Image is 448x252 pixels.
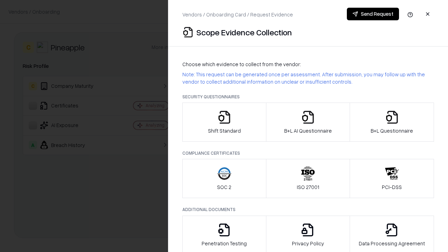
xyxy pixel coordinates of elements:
p: PCI-DSS [382,183,402,191]
button: Send Request [347,8,399,20]
button: ISO 27001 [266,159,350,198]
p: Note: This request can be generated once per assessment. After submission, you may follow up with... [182,71,434,85]
p: Compliance Certificates [182,150,434,156]
button: B+L Questionnaire [350,103,434,142]
button: SOC 2 [182,159,266,198]
p: SOC 2 [217,183,231,191]
p: B+L Questionnaire [371,127,413,134]
p: Scope Evidence Collection [196,27,292,38]
p: Data Processing Agreement [359,240,425,247]
p: Security Questionnaires [182,94,434,100]
p: Choose which evidence to collect from the vendor: [182,61,434,68]
p: Penetration Testing [202,240,247,247]
p: Shift Standard [208,127,241,134]
button: B+L AI Questionnaire [266,103,350,142]
button: Shift Standard [182,103,266,142]
p: B+L AI Questionnaire [284,127,332,134]
button: PCI-DSS [350,159,434,198]
p: Additional Documents [182,206,434,212]
p: ISO 27001 [297,183,319,191]
p: Privacy Policy [292,240,324,247]
p: Vendors / Onboarding Card / Request Evidence [182,11,293,18]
